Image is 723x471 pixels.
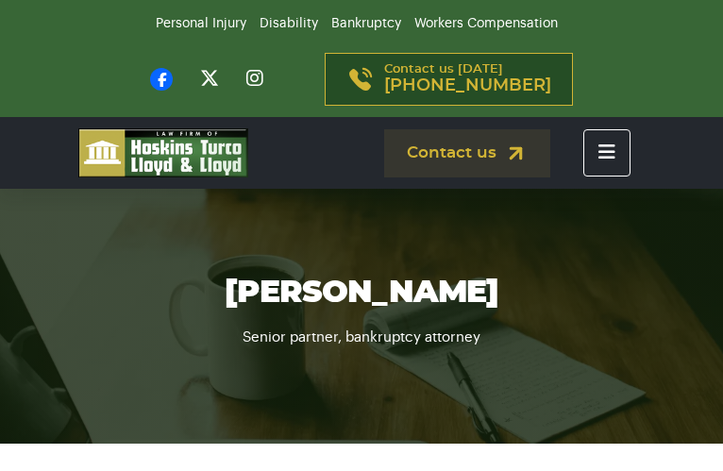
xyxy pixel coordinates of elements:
h1: [PERSON_NAME] [78,275,645,312]
a: Disability [260,17,318,30]
a: Contact us [DATE][PHONE_NUMBER] [325,53,573,106]
p: Senior partner, bankruptcy attorney [78,312,645,349]
button: Toggle navigation [583,129,631,177]
img: logo [78,128,248,177]
p: Contact us [DATE] [384,63,551,95]
a: Personal Injury [156,17,246,30]
a: Workers Compensation [414,17,558,30]
a: Contact us [384,129,550,177]
a: Bankruptcy [331,17,401,30]
span: [PHONE_NUMBER] [384,76,551,95]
